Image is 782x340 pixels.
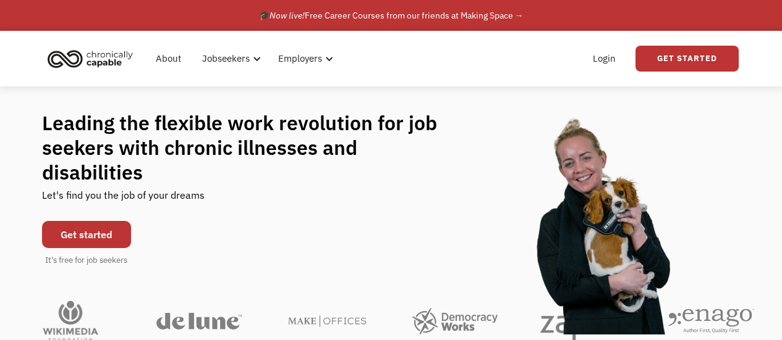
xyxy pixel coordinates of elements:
h1: Leading the flexible work revolution for job seekers with chronic illnesses and disabilities [42,110,461,185]
div: Let's find you the job of your dreams [42,185,205,215]
a: home [44,45,142,72]
a: Get Started [635,46,739,72]
a: About [148,39,189,78]
img: Chronically Capable logo [44,45,137,72]
div: Employers [278,51,322,66]
a: Get started [42,221,131,248]
div: It's free for job seekers [45,254,127,267]
div: Employers [271,39,337,78]
div: Jobseekers [195,39,265,78]
em: Now live! [270,10,305,21]
div: 🎓 Free Career Courses from our friends at Making Space → [259,8,524,23]
a: Login [585,39,623,78]
div: Jobseekers [202,51,250,66]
